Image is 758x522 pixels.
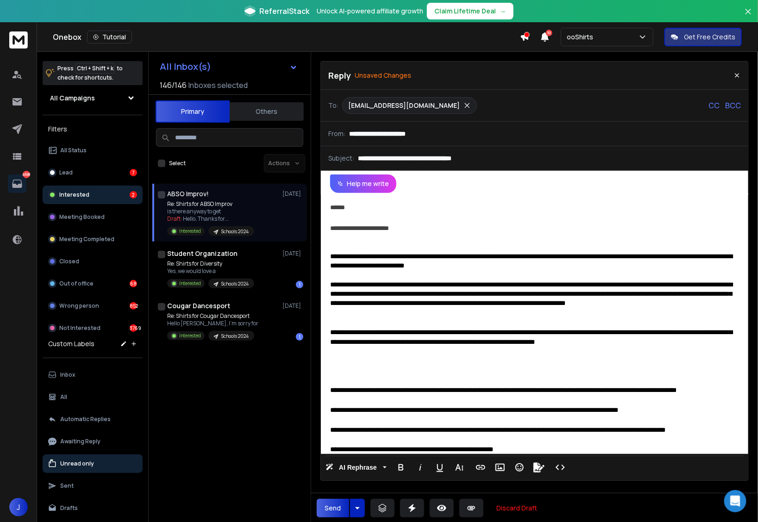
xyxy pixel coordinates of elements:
h3: Custom Labels [48,339,94,348]
div: Onebox [53,31,520,43]
div: 3769 [130,324,137,332]
p: Schools 2024 [221,333,249,340]
p: Meeting Booked [59,213,105,221]
div: 1 [296,333,303,341]
h1: All Campaigns [50,93,95,103]
button: Lead7 [43,163,143,182]
button: Signature [530,458,548,477]
div: 852 [130,302,137,310]
button: Insert Image (Ctrl+P) [491,458,509,477]
span: 146 / 146 [160,80,187,91]
p: Re: Shirts for Diversity [167,260,254,267]
p: Unlock AI-powered affiliate growth [317,6,423,16]
button: Italic (Ctrl+I) [412,458,429,477]
button: Interested2 [43,186,143,204]
p: Schools 2024 [221,228,249,235]
p: Subject: [328,154,354,163]
button: Code View [551,458,569,477]
p: Interested [179,332,201,339]
span: Draft: [167,215,182,223]
span: AI Rephrase [337,464,379,472]
div: 1 [296,281,303,288]
p: is there anyway to get [167,208,254,215]
h1: Student Organization [167,249,238,258]
div: Open Intercom Messenger [724,490,746,512]
p: All Status [60,147,87,154]
label: Select [169,160,186,167]
button: Out of office68 [43,274,143,293]
button: Unread only [43,454,143,473]
p: CC [708,100,720,111]
p: Yes, we would love a [167,267,254,275]
p: Inbox [60,371,75,379]
h1: All Inbox(s) [160,62,211,71]
button: All Status [43,141,143,160]
p: Automatic Replies [60,416,111,423]
button: More Text [451,458,468,477]
button: Not Interested3769 [43,319,143,337]
p: Meeting Completed [59,236,114,243]
span: → [500,6,506,16]
h1: Cougar Dancesport [167,301,230,311]
button: Drafts [43,499,143,517]
p: [EMAIL_ADDRESS][DOMAIN_NAME] [348,101,460,110]
button: Automatic Replies [43,410,143,429]
button: J [9,498,28,516]
p: Wrong person [59,302,99,310]
p: Press to check for shortcuts. [57,64,123,82]
p: Hello [PERSON_NAME], I'm sorry for [167,320,258,327]
button: Help me write [330,174,396,193]
p: Closed [59,258,79,265]
div: 7 [130,169,137,176]
h3: Filters [43,123,143,136]
button: All Inbox(s) [152,57,305,76]
button: Others [230,101,304,122]
button: Discard Draft [489,499,545,517]
p: [DATE] [282,250,303,257]
button: Underline (Ctrl+U) [431,458,449,477]
p: Sent [60,482,74,490]
a: 4698 [8,174,26,193]
span: Ctrl + Shift + k [75,63,115,74]
button: Closed [43,252,143,271]
button: All Campaigns [43,89,143,107]
p: [DATE] [282,190,303,198]
p: Re: Shirts for Cougar Dancesport [167,312,258,320]
p: Reply [328,69,351,82]
button: Wrong person852 [43,297,143,315]
button: Emoticons [511,458,528,477]
button: All [43,388,143,406]
button: Get Free Credits [664,28,742,46]
button: Claim Lifetime Deal→ [427,3,514,19]
p: Out of office [59,280,94,287]
div: 2 [130,191,137,199]
p: Get Free Credits [684,32,735,42]
p: Re: Shirts for ABSO Improv [167,200,254,208]
p: 4698 [23,171,30,178]
button: Close banner [742,6,754,28]
p: To: [328,101,338,110]
button: Send [317,499,349,517]
button: Sent [43,477,143,495]
span: ReferralStack [259,6,309,17]
p: Unsaved Changes [355,71,411,80]
p: Not Interested [59,324,100,332]
p: BCC [725,100,741,111]
p: All [60,393,67,401]
button: AI Rephrase [324,458,388,477]
div: 68 [130,280,137,287]
p: ooShirts [567,32,597,42]
p: Unread only [60,460,94,467]
p: Schools 2024 [221,280,249,287]
button: Primary [156,100,230,123]
h3: Inboxes selected [188,80,248,91]
p: From: [328,129,345,138]
p: Lead [59,169,73,176]
h1: ABSO Improv! [167,189,209,199]
p: Interested [179,228,201,235]
p: Interested [179,280,201,287]
button: Tutorial [87,31,132,43]
button: Awaiting Reply [43,432,143,451]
